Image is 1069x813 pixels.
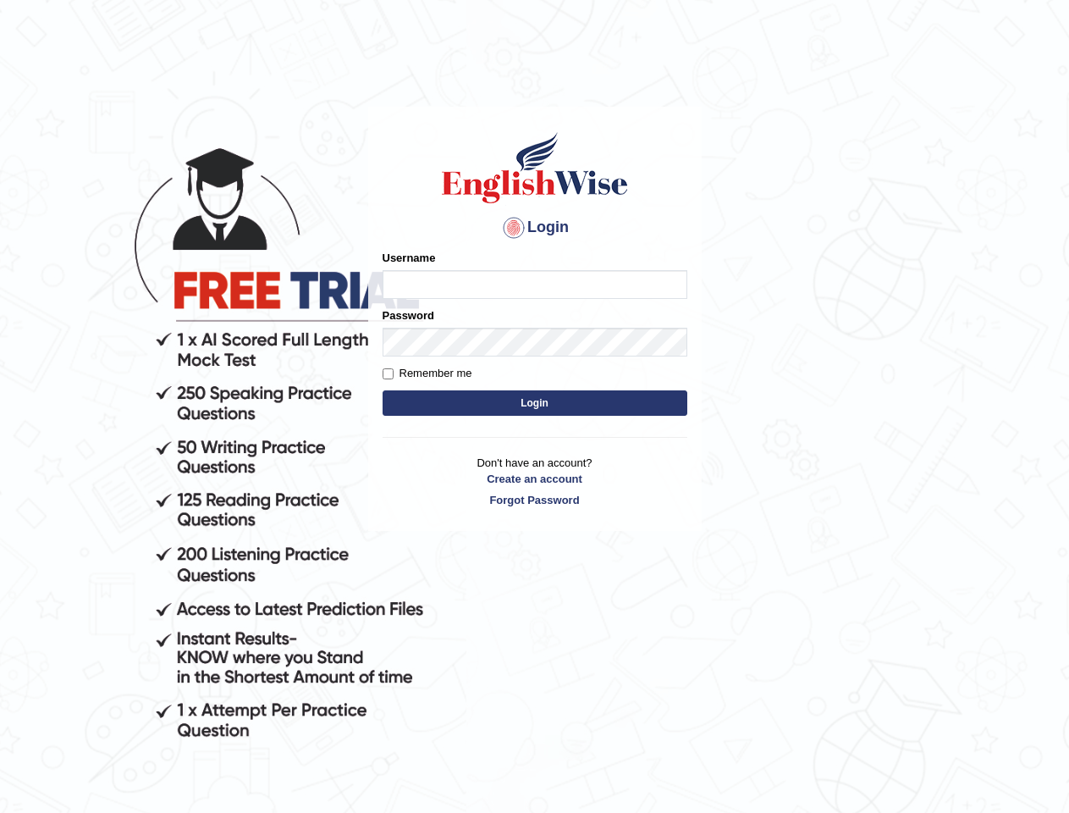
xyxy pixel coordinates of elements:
[383,307,434,324] label: Password
[383,365,472,382] label: Remember me
[383,471,687,487] a: Create an account
[383,368,394,379] input: Remember me
[438,130,631,206] img: Logo of English Wise sign in for intelligent practice with AI
[383,455,687,507] p: Don't have an account?
[383,214,687,241] h4: Login
[383,250,436,266] label: Username
[383,390,687,416] button: Login
[383,492,687,508] a: Forgot Password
